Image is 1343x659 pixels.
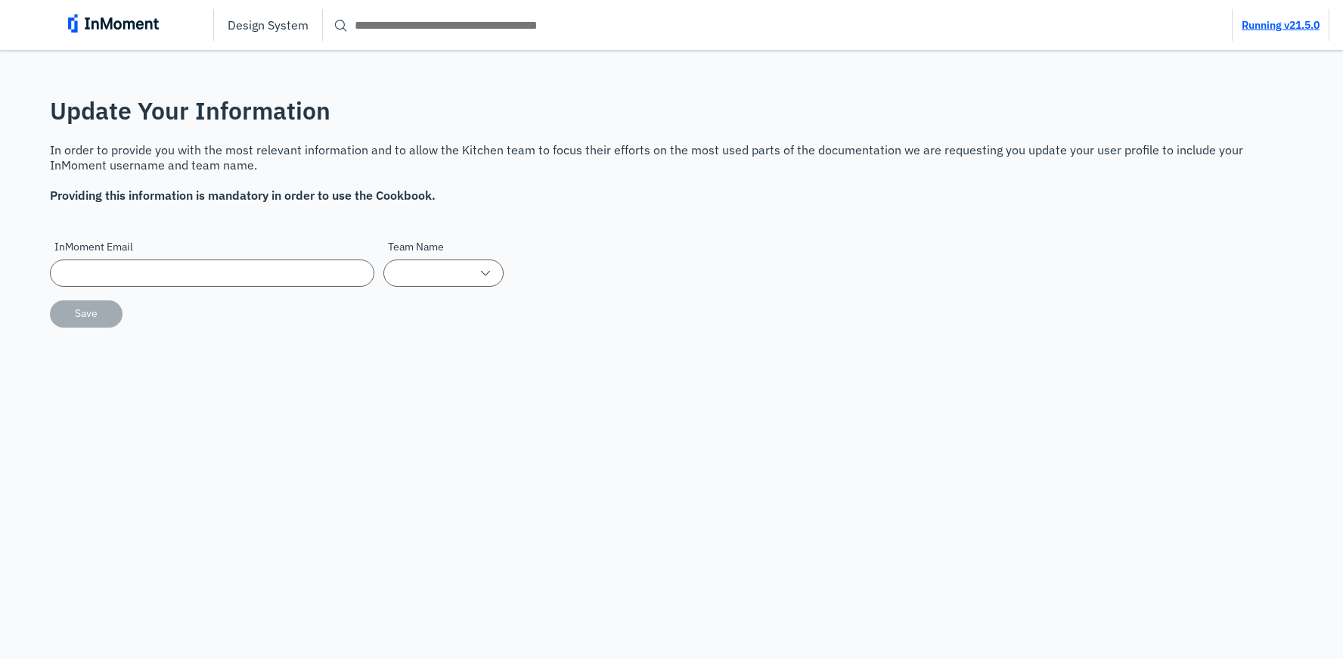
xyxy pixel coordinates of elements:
[50,188,436,203] b: Providing this information is mandatory in order to use the Cookbook.
[388,239,444,255] span: Team Name
[1242,18,1320,32] a: Running v21.5.0
[54,239,133,255] span: InMoment Email
[323,11,1232,39] input: Must update information before searching
[476,264,495,282] span: single arrow down icon
[332,16,350,34] span: search icon
[228,17,309,33] p: Design System
[50,142,1293,203] p: In order to provide you with the most relevant information and to allow the Kitchen team to focus...
[68,14,159,33] img: inmoment_main_full_color
[50,95,1293,127] p: Update Your Information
